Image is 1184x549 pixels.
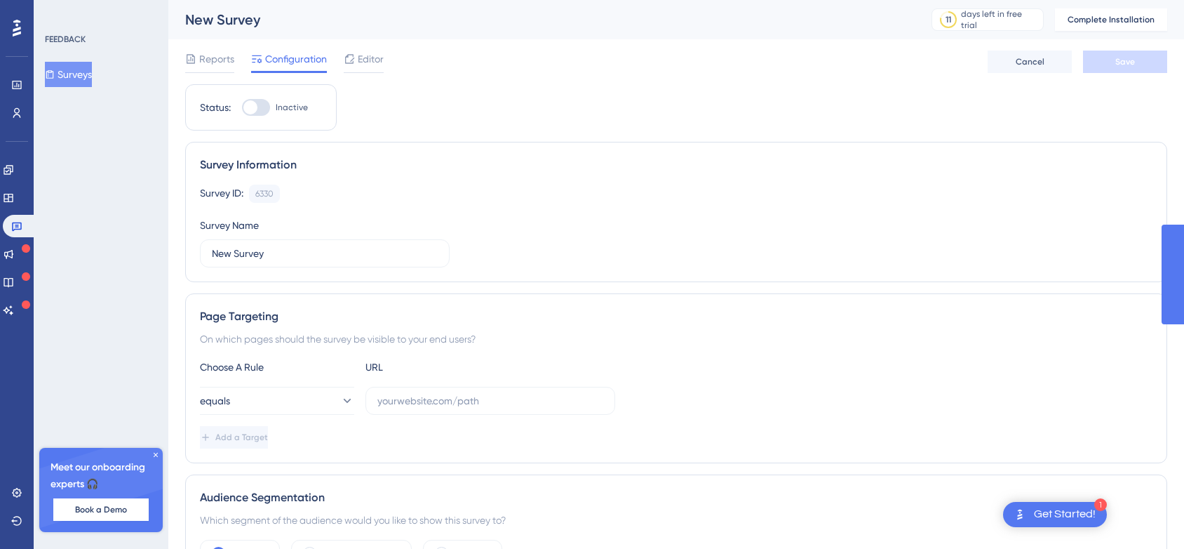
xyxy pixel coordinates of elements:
[212,246,438,261] input: Type your Survey name
[200,387,354,415] button: equals
[200,157,1152,173] div: Survey Information
[358,51,384,67] span: Editor
[200,217,259,234] div: Survey Name
[377,393,603,409] input: yourwebsite.com/path
[75,504,127,515] span: Book a Demo
[1003,502,1107,527] div: Open Get Started! checklist, remaining modules: 1
[53,498,149,521] button: Book a Demo
[45,34,86,45] div: FEEDBACK
[45,62,92,87] button: Surveys
[200,99,231,116] div: Status:
[1016,56,1044,67] span: Cancel
[1055,8,1167,31] button: Complete Installation
[988,51,1072,73] button: Cancel
[200,185,243,203] div: Survey ID:
[961,8,1039,31] div: days left in free trial
[200,426,268,449] button: Add a Target
[1083,51,1167,73] button: Save
[265,51,327,67] span: Configuration
[200,331,1152,348] div: On which pages should the survey be visible to your end users?
[200,392,230,409] span: equals
[200,512,1152,529] div: Which segment of the audience would you like to show this survey to?
[1094,498,1107,511] div: 1
[1125,494,1167,536] iframe: UserGuiding AI Assistant Launcher
[199,51,234,67] span: Reports
[200,308,1152,325] div: Page Targeting
[185,10,896,29] div: New Survey
[1068,14,1155,25] span: Complete Installation
[1011,506,1028,523] img: launcher-image-alternative-text
[946,14,951,25] div: 11
[1115,56,1135,67] span: Save
[276,102,308,113] span: Inactive
[200,359,354,376] div: Choose A Rule
[215,432,268,443] span: Add a Target
[255,188,274,199] div: 6330
[51,459,152,493] span: Meet our onboarding experts 🎧
[200,489,1152,506] div: Audience Segmentation
[1034,507,1096,522] div: Get Started!
[365,359,520,376] div: URL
